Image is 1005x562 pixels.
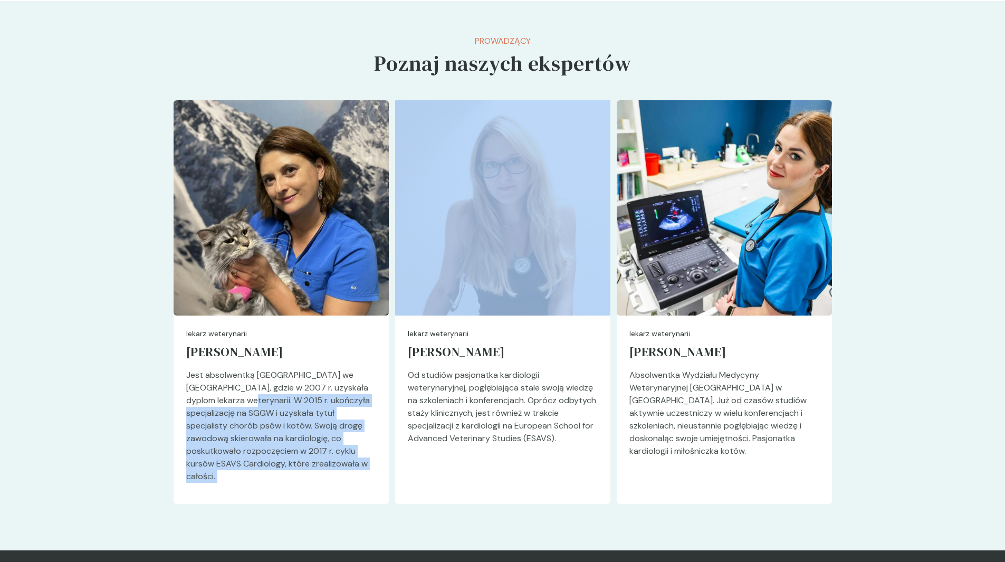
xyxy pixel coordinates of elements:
p: lekarz weterynarii [408,328,598,339]
a: [PERSON_NAME] [408,339,598,369]
p: Od studiów pasjonatka kardiologii weterynaryjnej, pogłębiająca stale swoją wiedzę na szkoleniach ... [408,369,598,453]
a: [PERSON_NAME] [629,339,819,369]
p: lekarz weterynarii [629,328,819,339]
p: Prowadzący [374,35,631,47]
a: [PERSON_NAME] [186,339,376,369]
h5: Poznaj naszych ekspertów [374,47,631,79]
p: lekarz weterynarii [186,328,376,339]
p: Absolwentka Wydziału Medycyny Weterynaryjnej [GEOGRAPHIC_DATA] w [GEOGRAPHIC_DATA]. Już od czasów... [629,369,819,466]
p: Jest absolwentką [GEOGRAPHIC_DATA] we [GEOGRAPHIC_DATA], gdzie w 2007 r. uzyskała dyplom lekarza ... [186,369,376,491]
